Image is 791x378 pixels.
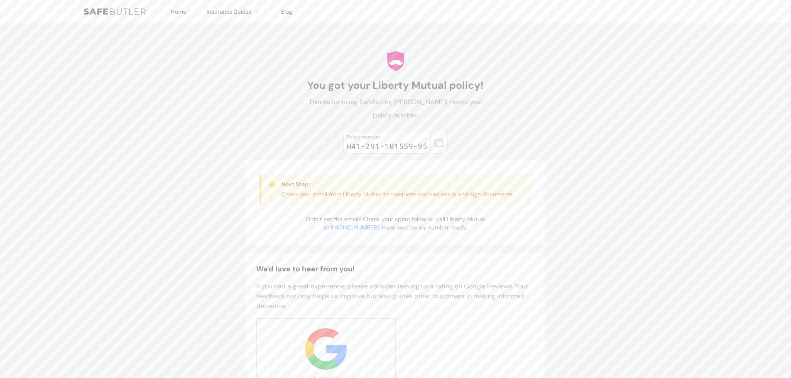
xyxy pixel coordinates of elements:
h1: You got your Liberty Mutual policy! [303,79,489,92]
a: [PHONE_NUMBER] [329,224,379,231]
a: Blog [281,8,292,15]
h3: Next Step: [281,180,514,188]
p: Check your email from Liberty Mutual to complete account setup and sign documents. [281,190,514,198]
p: Thanks for using SafeButler, [PERSON_NAME]! Here's your policy number: [303,95,489,122]
img: SafeButler Text Logo [83,8,146,15]
div: Policy number [347,134,428,140]
a: Home [171,8,186,15]
button: Insurance Guides [206,7,261,17]
img: google.svg [305,328,347,370]
h2: We'd love to hear from you! [256,263,535,275]
p: If you had a great experience, please consider leaving us a rating on Google Reviews. Your feedba... [256,281,535,311]
p: Didn’t get the email? Check your spam folder or call Liberty Mutual at . Have your policy number ... [303,215,489,232]
div: H41-291-101559-95 [347,140,428,152]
